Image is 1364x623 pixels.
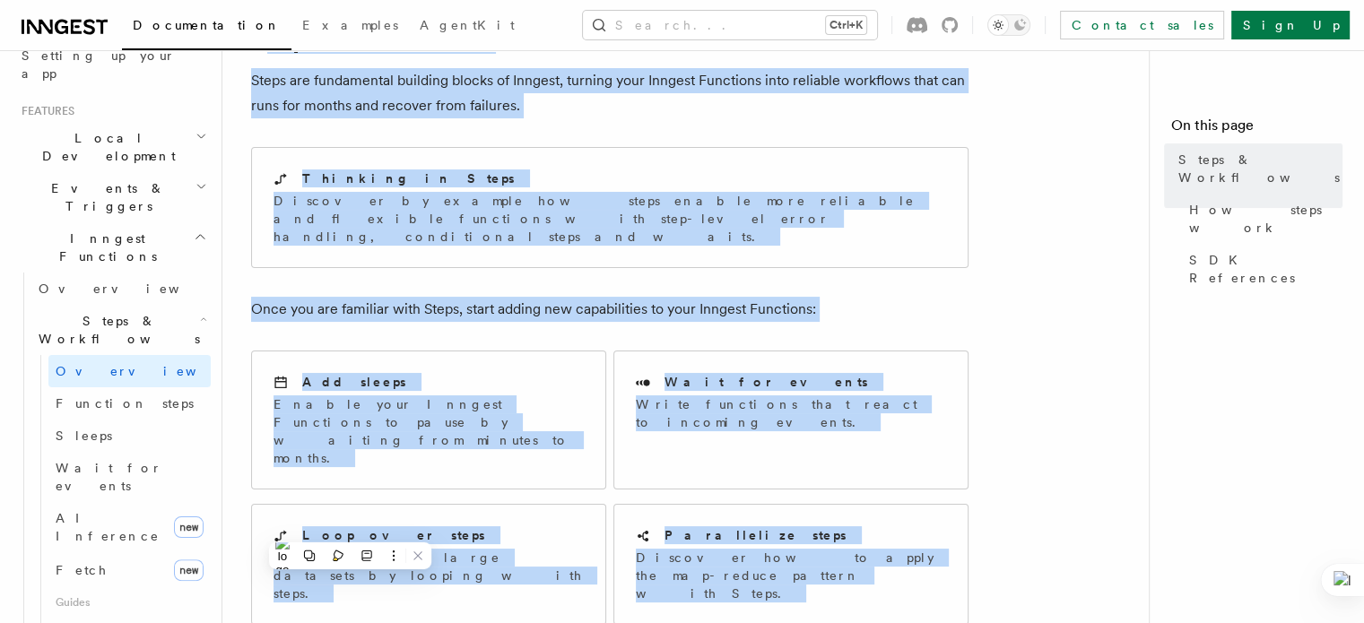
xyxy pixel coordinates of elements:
kbd: Ctrl+K [826,16,866,34]
span: Fetch [56,563,108,577]
button: Events & Triggers [14,172,211,222]
a: Fetchnew [48,552,211,588]
a: Steps & Workflows [1171,143,1342,194]
button: Search...Ctrl+K [583,11,877,39]
p: Enable your Inngest Functions to pause by waiting from minutes to months. [274,395,584,467]
p: Discover how to apply the map-reduce pattern with Steps. [636,549,946,602]
p: Steps are fundamental building blocks of Inngest, turning your Inngest Functions into reliable wo... [251,68,969,118]
span: Overview [56,364,240,378]
p: Write functions that react to incoming events. [636,395,946,431]
span: Sleeps [56,428,112,443]
a: How steps work [1182,194,1342,244]
span: Overview [39,281,223,296]
span: Wait for events [56,461,162,493]
span: new [174,516,204,538]
h4: On this page [1171,115,1342,143]
h2: Add sleeps [302,373,406,391]
h2: Loop over steps [302,526,485,544]
button: Toggle dark mode [987,14,1030,36]
span: AgentKit [420,18,515,32]
span: Inngest Functions [14,229,194,265]
span: Documentation [133,18,281,32]
a: AgentKit [409,5,526,48]
a: Documentation [122,5,291,50]
h2: Parallelize steps [665,526,847,544]
span: Steps & Workflows [31,312,200,348]
span: Steps & Workflows [1178,151,1342,186]
a: Sign Up [1231,11,1350,39]
a: Wait for events [48,452,211,502]
h2: Thinking in Steps [302,169,515,187]
span: Guides [48,588,211,617]
a: Sleeps [48,420,211,452]
p: Iterate over large datasets by looping with steps. [274,549,584,602]
a: Add sleepsEnable your Inngest Functions to pause by waiting from minutes to months. [251,350,606,489]
span: AI Inference [56,511,160,543]
span: Function steps [56,396,194,411]
a: Thinking in StepsDiscover by example how steps enable more reliable and flexible functions with s... [251,147,969,268]
p: Discover by example how steps enable more reliable and flexible functions with step-level error h... [274,192,946,246]
a: Contact sales [1060,11,1224,39]
a: Overview [31,273,211,305]
a: Function steps [48,387,211,420]
a: Wait for eventsWrite functions that react to incoming events. [613,350,969,489]
a: AI Inferencenew [48,502,211,552]
span: Features [14,104,74,118]
span: Examples [302,18,398,32]
span: SDK References [1189,251,1342,287]
button: Steps & Workflows [31,305,211,355]
a: Overview [48,355,211,387]
h2: Wait for events [665,373,868,391]
a: Examples [291,5,409,48]
p: Once you are familiar with Steps, start adding new capabilities to your Inngest Functions: [251,297,969,322]
button: Local Development [14,122,211,172]
button: Inngest Functions [14,222,211,273]
a: SDK References [1182,244,1342,294]
span: How steps work [1189,201,1342,237]
span: new [174,559,204,581]
span: Events & Triggers [14,179,195,215]
a: Setting up your app [14,39,211,90]
span: Local Development [14,129,195,165]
